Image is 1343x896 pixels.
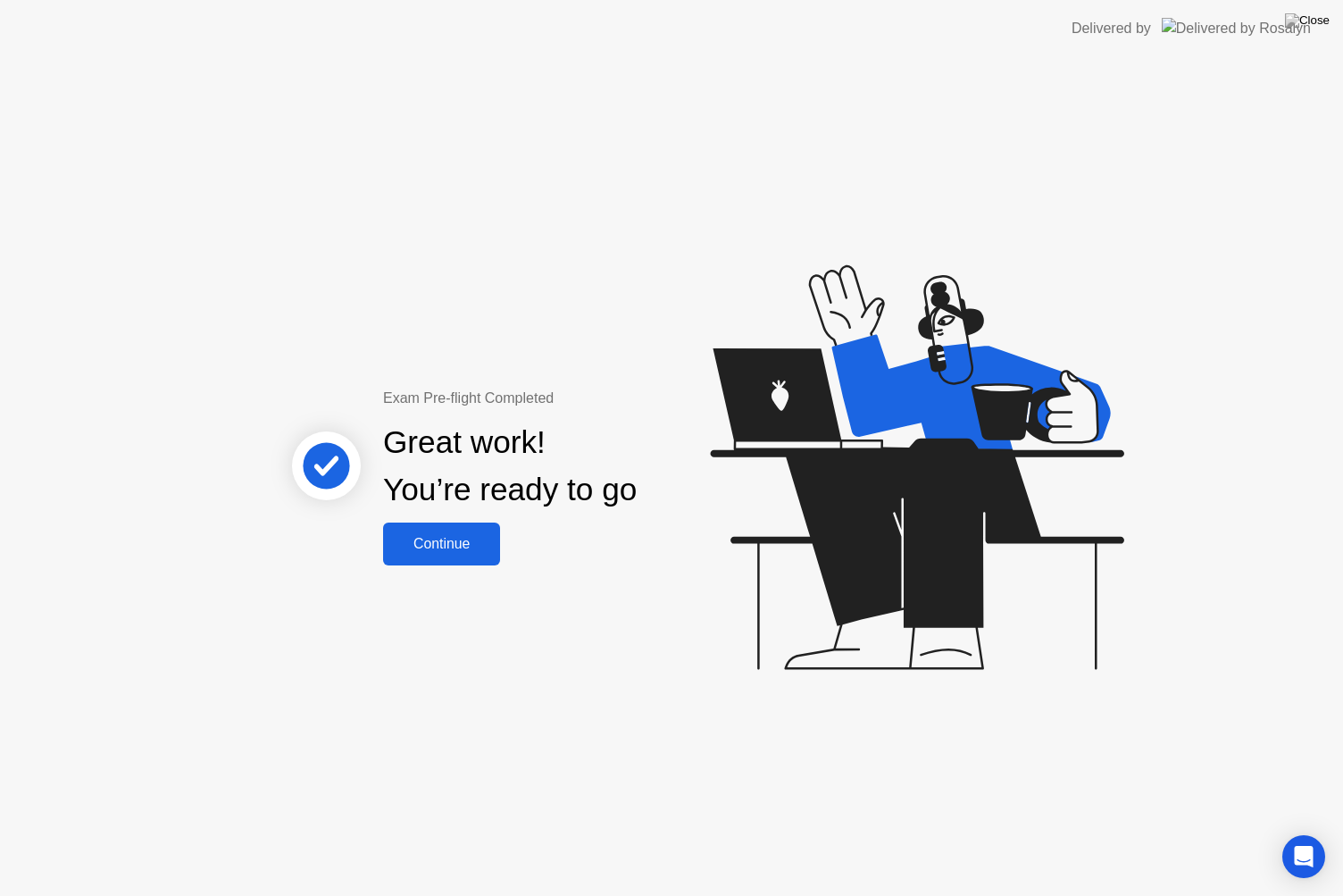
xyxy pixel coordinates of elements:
[383,388,752,409] div: Exam Pre-flight Completed
[1162,18,1311,38] img: Delivered by Rosalyn
[1285,13,1330,28] img: Close
[1282,835,1325,878] div: Open Intercom Messenger
[388,536,495,552] div: Continue
[383,419,637,514] div: Great work! You’re ready to go
[1072,18,1151,39] div: Delivered by
[383,523,500,565] button: Continue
